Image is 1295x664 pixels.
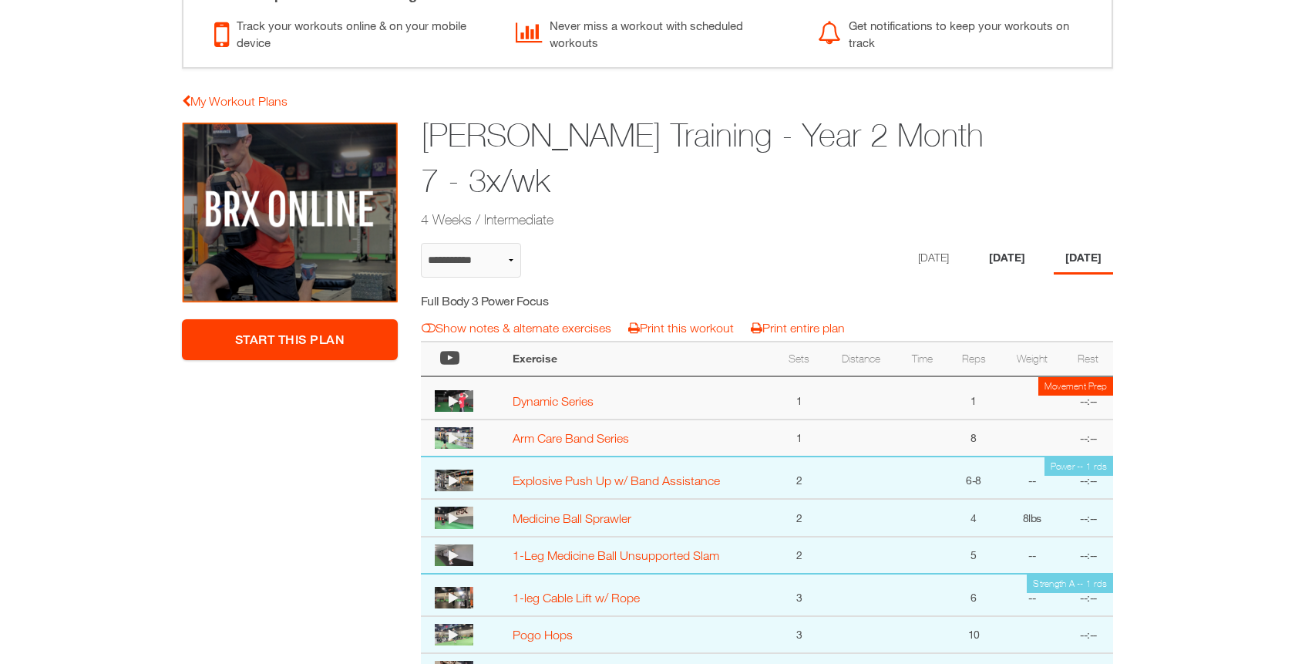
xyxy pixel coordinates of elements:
div: Get notifications to keep your workouts on track [818,13,1096,52]
td: 2 [775,457,824,500]
a: Medicine Ball Sprawler [513,511,631,525]
td: -- [1001,537,1064,574]
th: Reps [947,342,1001,376]
td: 6-8 [947,457,1001,500]
th: Rest [1064,342,1113,376]
td: 4 [947,499,1001,536]
div: Track your workouts online & on your mobile device [214,13,493,52]
img: thumbnail.png [435,624,473,645]
td: 1 [775,376,824,420]
img: thumbnail.png [435,507,473,528]
img: thumbnail.png [435,544,473,566]
td: --:-- [1064,376,1113,420]
td: -- [1001,574,1064,617]
td: --:-- [1064,574,1113,617]
td: --:-- [1064,499,1113,536]
td: -- [1001,457,1064,500]
td: --:-- [1064,457,1113,500]
a: My Workout Plans [182,94,288,108]
li: Day 2 [977,243,1037,275]
a: Print this workout [628,321,734,335]
th: Time [897,342,947,376]
td: 6 [947,574,1001,617]
h5: Full Body 3 Power Focus [421,292,696,309]
li: Day 1 [906,243,960,275]
a: 1-leg Cable Lift w/ Rope [513,591,640,605]
h2: 4 Weeks / Intermediate [421,210,994,229]
td: --:-- [1064,616,1113,653]
a: Explosive Push Up w/ Band Assistance [513,474,720,487]
img: thumbnail.png [435,587,473,608]
td: 8 [947,420,1001,457]
td: 3 [775,616,824,653]
h1: [PERSON_NAME] Training - Year 2 Month 7 - 3x/wk [421,113,994,204]
td: 1 [775,420,824,457]
li: Day 3 [1054,243,1113,275]
td: 5 [947,537,1001,574]
a: Pogo Hops [513,628,573,642]
img: thumbnail.png [435,390,473,412]
a: Show notes & alternate exercises [422,321,611,335]
img: thumbnail.png [435,427,473,449]
th: Distance [824,342,898,376]
td: 10 [947,616,1001,653]
th: Exercise [505,342,775,376]
td: Movement Prep [1038,377,1113,396]
td: Strength A -- 1 rds [1027,575,1113,593]
div: Never miss a workout with scheduled workouts [516,13,794,52]
td: 3 [775,574,824,617]
a: Dynamic Series [513,394,594,408]
td: 2 [775,499,824,536]
a: 1-Leg Medicine Ball Unsupported Slam [513,548,719,562]
a: Print entire plan [751,321,845,335]
a: Start This Plan [182,319,398,360]
td: 2 [775,537,824,574]
td: --:-- [1064,537,1113,574]
span: lbs [1028,511,1041,524]
th: Sets [775,342,824,376]
td: 8 [1001,499,1064,536]
td: --:-- [1064,420,1113,457]
a: Arm Care Band Series [513,431,629,445]
img: thumbnail.png [435,470,473,491]
td: Power -- 1 rds [1044,457,1114,476]
td: 1 [947,376,1001,420]
img: Aaron Katz Training - Year 2 Month 7 - 3x/wk [182,122,398,304]
th: Weight [1001,342,1064,376]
